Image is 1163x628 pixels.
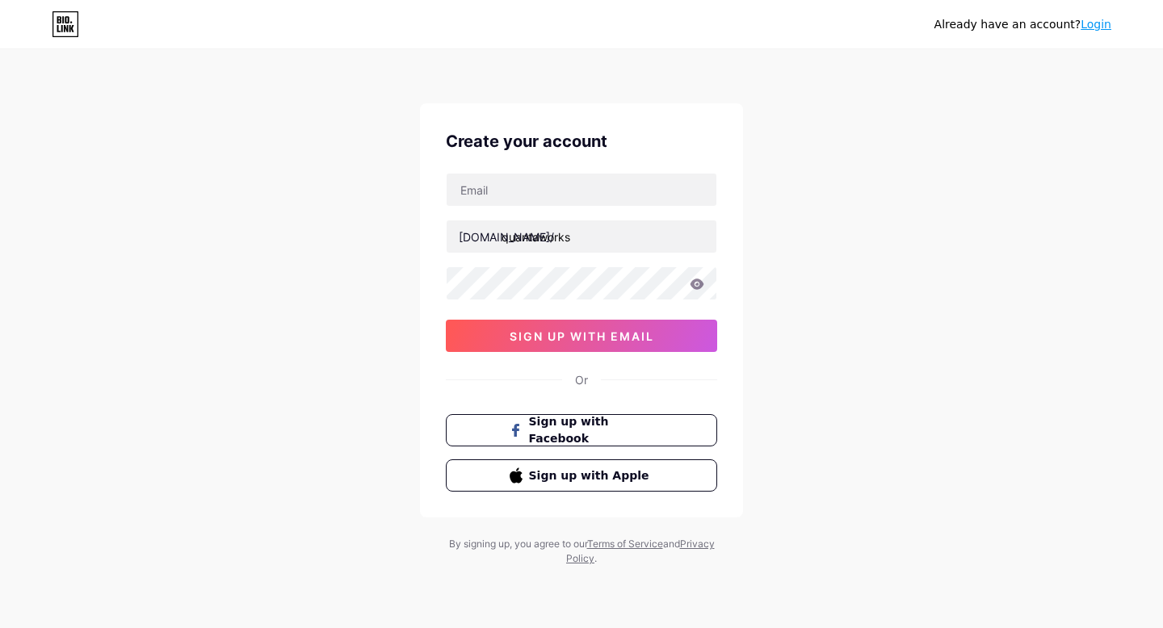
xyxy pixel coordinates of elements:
[447,220,716,253] input: username
[447,174,716,206] input: Email
[444,537,719,566] div: By signing up, you agree to our and .
[529,467,654,484] span: Sign up with Apple
[446,459,717,492] button: Sign up with Apple
[446,414,717,446] button: Sign up with Facebook
[575,371,588,388] div: Or
[446,320,717,352] button: sign up with email
[587,538,663,550] a: Terms of Service
[510,329,654,343] span: sign up with email
[1081,18,1111,31] a: Login
[459,228,554,245] div: [DOMAIN_NAME]/
[446,129,717,153] div: Create your account
[529,413,654,447] span: Sign up with Facebook
[934,16,1111,33] div: Already have an account?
